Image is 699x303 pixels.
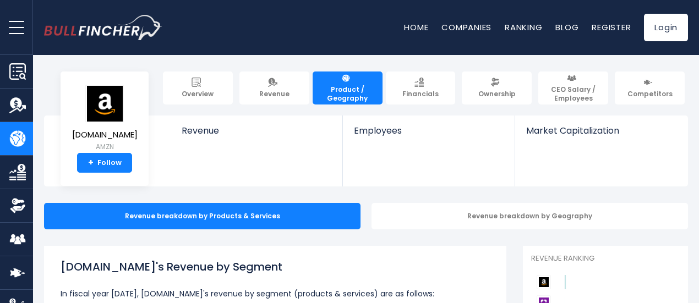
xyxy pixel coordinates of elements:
a: Competitors [615,71,685,104]
span: [DOMAIN_NAME] [72,130,138,140]
img: Ownership [9,197,26,214]
span: Product / Geography [318,85,378,102]
p: In fiscal year [DATE], [DOMAIN_NAME]'s revenue by segment (products & services) are as follows: [61,287,490,300]
p: Revenue Ranking [531,254,680,263]
span: Revenue [182,125,332,136]
a: Employees [343,115,514,155]
span: Ownership [478,90,516,98]
a: Market Capitalization [515,115,687,155]
span: Market Capitalization [526,125,676,136]
div: Revenue breakdown by Products & Services [44,203,361,229]
a: CEO Salary / Employees [538,71,608,104]
a: Register [592,21,631,33]
a: Overview [163,71,233,104]
h1: [DOMAIN_NAME]'s Revenue by Segment [61,258,490,275]
a: Financials [386,71,456,104]
strong: + [88,158,94,168]
div: Revenue breakdown by Geography [372,203,688,229]
span: CEO Salary / Employees [543,85,603,102]
a: Revenue [171,115,343,155]
a: Companies [441,21,492,33]
span: Employees [354,125,503,136]
a: [DOMAIN_NAME] AMZN [72,85,138,153]
a: +Follow [77,153,132,173]
a: Ownership [462,71,532,104]
a: Login [644,14,688,41]
img: Amazon.com competitors logo [537,275,551,289]
small: AMZN [72,142,138,152]
a: Blog [555,21,578,33]
a: Product / Geography [313,71,383,104]
a: Home [404,21,428,33]
a: Ranking [505,21,542,33]
span: Revenue [259,90,290,98]
img: bullfincher logo [44,15,162,40]
a: Revenue [239,71,309,104]
span: Financials [402,90,439,98]
span: Overview [182,90,214,98]
span: Competitors [627,90,673,98]
a: Go to homepage [44,15,162,40]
